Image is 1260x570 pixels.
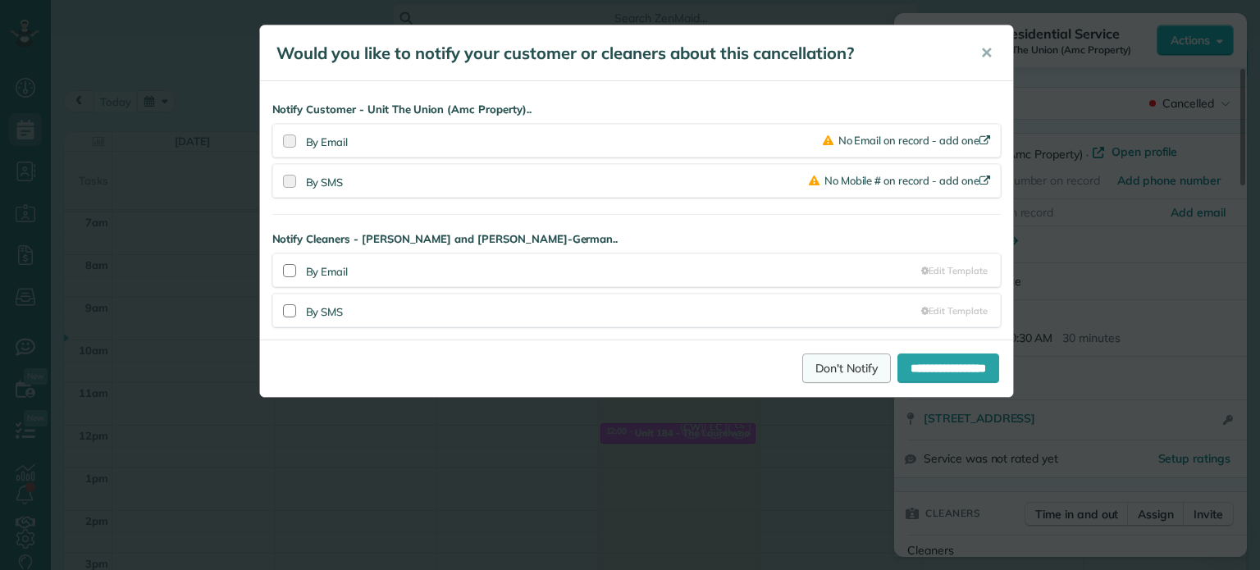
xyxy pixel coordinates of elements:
strong: Notify Customer - Unit The Union (Amc Property).. [272,102,1001,117]
strong: Notify Cleaners - [PERSON_NAME] and [PERSON_NAME]-German.. [272,231,1001,247]
div: By Email [306,135,823,150]
a: Edit Template [921,304,987,317]
h5: Would you like to notify your customer or cleaners about this cancellation? [276,42,957,65]
a: No Mobile # on record - add one [809,174,993,187]
a: Don't Notify [802,353,891,383]
span: ✕ [980,43,993,62]
div: By Email [306,261,922,280]
div: By SMS [306,171,809,190]
a: No Email on record - add one [823,134,993,147]
a: Edit Template [921,264,987,277]
div: By SMS [306,301,922,320]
